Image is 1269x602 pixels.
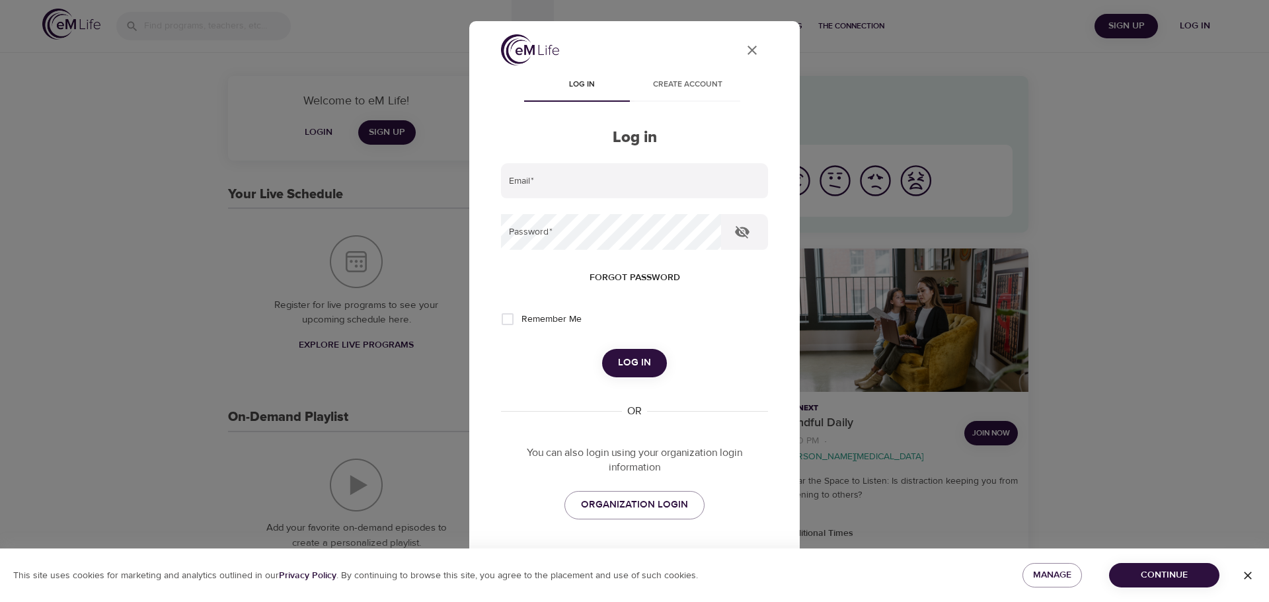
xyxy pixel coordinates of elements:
[279,570,336,582] b: Privacy Policy
[602,349,667,377] button: Log in
[501,445,768,476] p: You can also login using your organization login information
[1033,567,1071,583] span: Manage
[1120,567,1209,583] span: Continue
[501,70,768,102] div: disabled tabs example
[584,266,685,290] button: Forgot password
[501,128,768,147] h2: Log in
[590,270,680,286] span: Forgot password
[521,313,582,326] span: Remember Me
[581,496,688,513] span: ORGANIZATION LOGIN
[501,34,559,65] img: logo
[564,491,705,519] a: ORGANIZATION LOGIN
[736,34,768,66] button: close
[537,78,627,92] span: Log in
[618,354,651,371] span: Log in
[642,78,732,92] span: Create account
[622,404,647,419] div: OR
